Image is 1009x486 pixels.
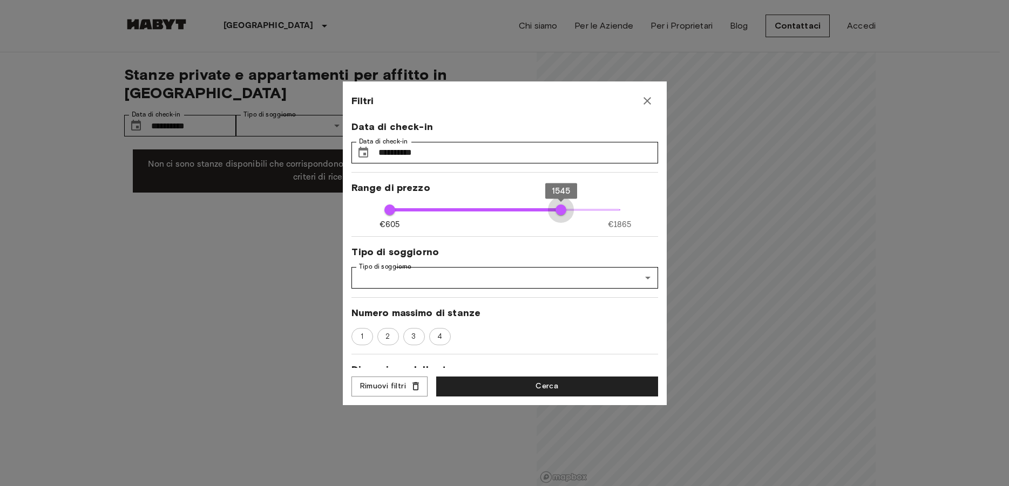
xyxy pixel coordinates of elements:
div: 2 [377,328,399,345]
button: Choose date, selected date is 16 Feb 2026 [353,142,374,163]
span: Dimensione della stanza [351,363,658,376]
span: 1545 [552,186,571,195]
label: Data di check-in [359,137,408,146]
button: Cerca [436,377,658,396]
span: Range di prezzo [351,181,658,194]
button: Rimuovi filtri [351,377,428,396]
span: 2 [380,331,396,342]
label: Tipo di soggiorno [359,262,411,271]
div: 4 [429,328,451,345]
span: Numero massimo di stanze [351,306,658,319]
span: Tipo di soggiorno [351,245,658,258]
span: €1865 [608,219,632,230]
span: Filtri [351,94,374,107]
div: 3 [403,328,425,345]
span: 3 [405,331,422,342]
span: 1 [355,331,369,342]
span: Data di check-in [351,120,658,133]
div: 1 [351,328,373,345]
span: €605 [380,219,400,230]
span: 4 [431,331,448,342]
